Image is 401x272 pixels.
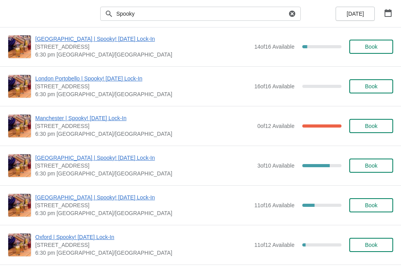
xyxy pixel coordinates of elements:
button: Book [349,198,393,212]
span: [GEOGRAPHIC_DATA] | Spooky! [DATE] Lock-In [35,194,250,201]
span: Oxford | Spooky! [DATE] Lock-In [35,233,250,241]
span: 11 of 12 Available [254,242,294,248]
button: Book [349,119,393,133]
span: 6:30 pm [GEOGRAPHIC_DATA]/[GEOGRAPHIC_DATA] [35,90,250,98]
img: Norwich | Spooky! Halloween Lock-In | 9 Back Of The Inns, Norwich NR2 1PT, UK | 6:30 pm Europe/Lo... [8,154,31,177]
span: London Portobello | Spooky! [DATE] Lock-In [35,75,250,82]
span: Book [365,123,378,129]
span: Manchester | Spooky! [DATE] Lock-In [35,114,253,122]
button: Book [349,159,393,173]
span: [STREET_ADDRESS] [35,122,253,130]
img: Nottingham | Spooky! Halloween Lock-In | 24 Bridlesmith Gate, Nottingham NG1 2GQ, UK | 6:30 pm Eu... [8,194,31,217]
span: Book [365,242,378,248]
span: 6:30 pm [GEOGRAPHIC_DATA]/[GEOGRAPHIC_DATA] [35,209,250,217]
span: 6:30 pm [GEOGRAPHIC_DATA]/[GEOGRAPHIC_DATA] [35,170,253,177]
span: 11 of 16 Available [254,202,294,208]
img: London Borough | Spooky! Halloween Lock-In | 7 Park Street, London SE1 9AB, UK | 6:30 pm Europe/L... [8,35,31,58]
span: 16 of 16 Available [254,83,294,89]
span: 6:30 pm [GEOGRAPHIC_DATA]/[GEOGRAPHIC_DATA] [35,130,253,138]
span: 6:30 pm [GEOGRAPHIC_DATA]/[GEOGRAPHIC_DATA] [35,51,250,58]
span: Book [365,162,378,169]
button: [DATE] [336,7,375,21]
span: Book [365,83,378,89]
span: [DATE] [347,11,364,17]
span: [STREET_ADDRESS] [35,201,250,209]
img: Manchester | Spooky! Halloween Lock-In | 57 Church Street, Manchester M4 1PD, UK | 6:30 pm Europe... [8,115,31,137]
button: Book [349,79,393,93]
span: 14 of 16 Available [254,44,294,50]
span: [STREET_ADDRESS] [35,162,253,170]
button: Clear [288,10,296,18]
button: Book [349,238,393,252]
button: Book [349,40,393,54]
span: [GEOGRAPHIC_DATA] | Spooky! [DATE] Lock-In [35,154,253,162]
input: Search [116,7,287,21]
span: 3 of 10 Available [257,162,294,169]
span: Book [365,202,378,208]
span: [STREET_ADDRESS] [35,43,250,51]
span: Book [365,44,378,50]
span: 6:30 pm [GEOGRAPHIC_DATA]/[GEOGRAPHIC_DATA] [35,249,250,257]
span: [STREET_ADDRESS] [35,82,250,90]
span: [GEOGRAPHIC_DATA] | Spooky! [DATE] Lock-In [35,35,250,43]
img: Oxford | Spooky! Halloween Lock-In | 23 High Street, Oxford OX1 4AH, UK | 6:30 pm Europe/London [8,234,31,256]
span: 0 of 12 Available [257,123,294,129]
img: London Portobello | Spooky! Halloween Lock-In | 158 Portobello Road, London W11 2EB, UK | 6:30 pm... [8,75,31,98]
span: [STREET_ADDRESS] [35,241,250,249]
